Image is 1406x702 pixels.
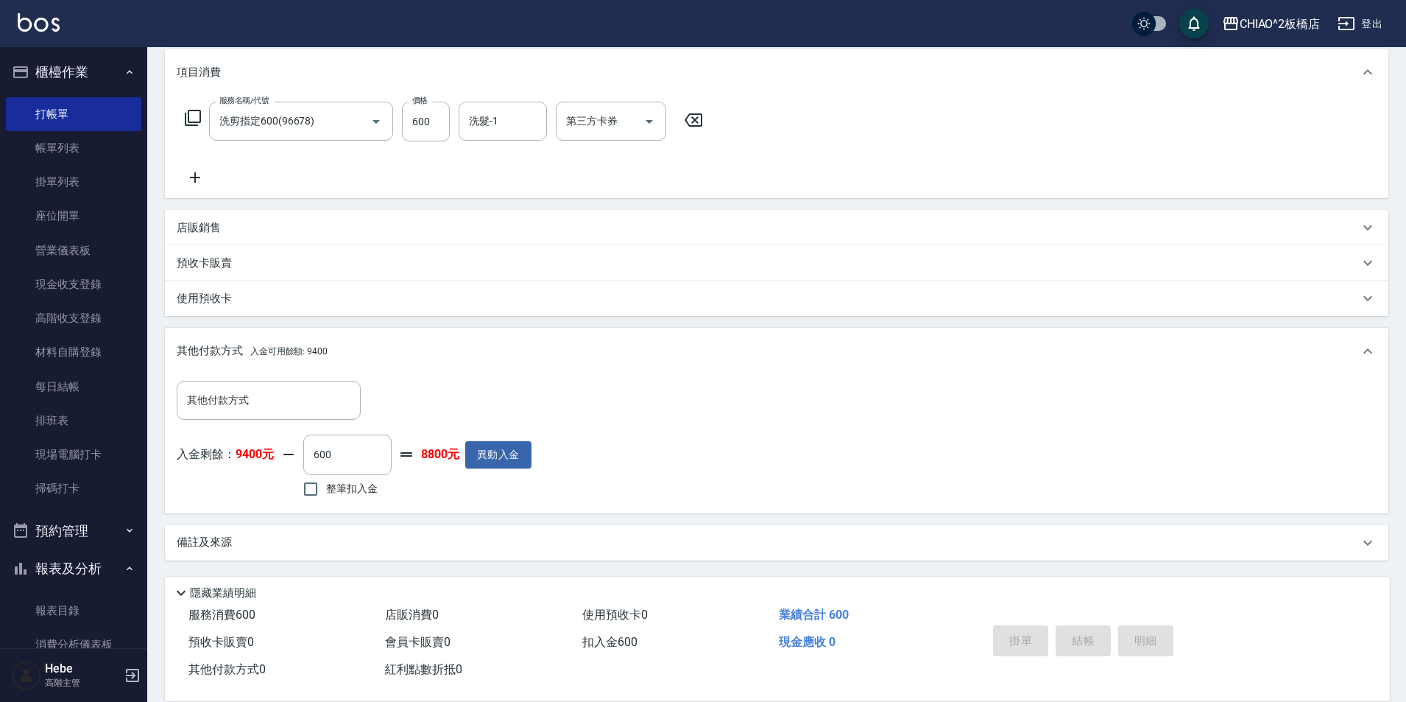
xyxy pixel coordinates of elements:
[779,608,849,622] span: 業績合計 600
[6,267,141,301] a: 現金收支登錄
[6,234,141,267] a: 營業儀表板
[412,95,428,106] label: 價格
[637,110,661,133] button: Open
[165,49,1388,96] div: 項目消費
[6,199,141,233] a: 座位開單
[582,635,637,649] span: 扣入金 600
[1240,15,1321,33] div: CHIAO^2板橋店
[165,525,1388,561] div: 備註及來源
[385,662,462,676] span: 紅利點數折抵 0
[6,404,141,438] a: 排班表
[779,635,836,649] span: 現金應收 0
[165,210,1388,245] div: 店販銷售
[421,447,459,463] strong: 8800元
[6,370,141,404] a: 每日結帳
[177,65,221,80] p: 項目消費
[250,346,328,357] span: 入金可用餘額: 9400
[219,95,269,106] label: 服務名稱/代號
[364,110,388,133] button: Open
[177,256,232,271] p: 預收卡販賣
[6,594,141,628] a: 報表目錄
[45,661,120,676] h5: Hebe
[177,220,221,236] p: 店販銷售
[18,13,60,32] img: Logo
[1332,10,1388,38] button: 登出
[6,512,141,550] button: 預約管理
[1216,9,1326,39] button: CHIAO^2板橋店
[45,676,120,689] p: 高階主管
[6,628,141,661] a: 消費分析儀表板
[6,131,141,165] a: 帳單列表
[177,291,232,306] p: 使用預收卡
[188,635,254,649] span: 預收卡販賣 0
[165,245,1388,281] div: 預收卡販賣
[165,281,1388,316] div: 使用預收卡
[177,343,328,359] p: 其他付款方式
[188,662,266,676] span: 其他付款方式 0
[6,301,141,335] a: 高階收支登錄
[6,471,141,505] a: 掃碼打卡
[385,635,451,649] span: 會員卡販賣 0
[188,608,255,622] span: 服務消費 600
[177,535,232,550] p: 備註及來源
[12,661,41,690] img: Person
[6,438,141,471] a: 現場電腦打卡
[465,441,531,468] button: 異動入金
[1179,9,1209,38] button: save
[6,53,141,91] button: 櫃檯作業
[582,608,648,622] span: 使用預收卡 0
[6,550,141,588] button: 報表及分析
[236,447,274,461] strong: 9400元
[177,447,274,463] p: 入金剩餘：
[6,335,141,369] a: 材料自購登錄
[385,608,439,622] span: 店販消費 0
[326,481,378,496] span: 整筆扣入金
[6,97,141,131] a: 打帳單
[165,328,1388,375] div: 其他付款方式入金可用餘額: 9400
[6,165,141,199] a: 掛單列表
[190,586,256,601] p: 隱藏業績明細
